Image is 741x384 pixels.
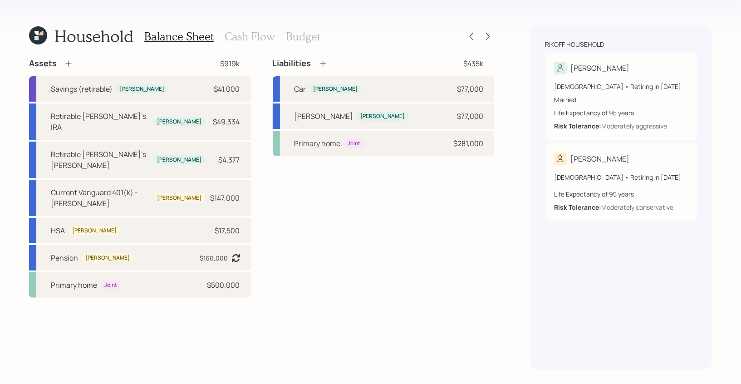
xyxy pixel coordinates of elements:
div: Life Expectancy of 95 years [554,108,688,118]
h3: Budget [286,30,320,43]
div: [DEMOGRAPHIC_DATA] • Retiring in [DATE] [554,172,688,182]
div: $77,000 [457,84,483,94]
div: [PERSON_NAME] [570,153,629,164]
div: [PERSON_NAME] [120,85,164,93]
div: $49,334 [213,116,240,127]
div: [PERSON_NAME] [85,254,130,262]
div: $77,000 [457,111,483,122]
div: Current Vanguard 401(k) - [PERSON_NAME] [51,187,150,209]
div: [PERSON_NAME] [157,194,202,202]
div: $281,000 [453,138,483,149]
div: $41,000 [214,84,240,94]
div: [PERSON_NAME] [157,156,202,164]
div: Joint [104,281,117,289]
div: Retirable [PERSON_NAME]'s IRA [51,111,150,133]
div: Married [554,95,688,104]
div: [PERSON_NAME] [72,227,117,235]
div: $919k [221,58,240,69]
div: Car [294,84,306,94]
div: Life Expectancy of 95 years [554,189,688,199]
div: $147,000 [211,192,240,203]
div: [PERSON_NAME] [157,118,202,126]
div: [PERSON_NAME] [314,85,358,93]
div: Retirable [PERSON_NAME]'s [PERSON_NAME] [51,149,150,171]
div: Joint [348,140,361,148]
div: Primary home [294,138,341,149]
h3: Cash Flow [225,30,275,43]
div: Pension [51,252,78,263]
div: Rikoff household [545,40,604,49]
div: Savings (retirable) [51,84,113,94]
div: $4,377 [219,154,240,165]
div: Primary home [51,280,97,290]
h1: Household [54,26,133,46]
div: Moderately aggressive [601,121,667,131]
div: [DEMOGRAPHIC_DATA] • Retiring in [DATE] [554,82,688,91]
h4: Liabilities [273,59,311,69]
div: $500,000 [207,280,240,290]
div: Moderately conservative [601,202,673,212]
h3: Balance Sheet [144,30,214,43]
div: $17,500 [215,225,240,236]
div: $435k [463,58,483,69]
div: HSA [51,225,65,236]
div: [PERSON_NAME] [294,111,353,122]
b: Risk Tolerance: [554,122,601,130]
div: [PERSON_NAME] [361,113,405,120]
h4: Assets [29,59,57,69]
b: Risk Tolerance: [554,203,601,212]
div: [PERSON_NAME] [570,63,629,74]
div: $160,000 [200,253,228,263]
